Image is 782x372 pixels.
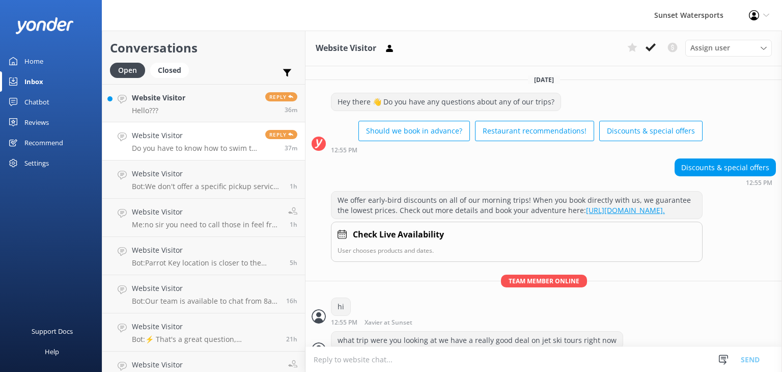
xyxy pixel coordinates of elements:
strong: 12:55 PM [331,320,357,326]
div: Chatbot [24,92,49,112]
strong: 12:55 PM [331,147,357,153]
span: Sep 28 2025 03:07pm (UTC -05:00) America/Cancun [286,335,297,343]
a: Website VisitorBot:Parrot Key location is closer to the cruise ships and the [GEOGRAPHIC_DATA] lo... [102,237,305,275]
span: Team member online [501,275,587,287]
img: yonder-white-logo.png [15,17,74,34]
div: Help [45,341,59,362]
p: Bot: Parrot Key location is closer to the cruise ships and the [GEOGRAPHIC_DATA] location is clos... [132,258,282,268]
div: We offer early-bird discounts on all of our morning trips! When you book directly with us, we gua... [331,192,702,219]
h4: Website Visitor [132,206,281,218]
div: Discounts & special offers [675,159,775,176]
div: Closed [150,63,189,78]
span: Sep 29 2025 12:04pm (UTC -05:00) America/Cancun [285,144,297,152]
a: Closed [150,64,194,75]
span: Sep 29 2025 07:20am (UTC -05:00) America/Cancun [290,258,297,267]
div: Assign User [685,40,772,56]
p: Do you have to know how to swim to do the snorkeling? Can wear a life vest or use a noodle? [132,144,258,153]
h4: Website Visitor [132,321,278,332]
h4: Check Live Availability [353,228,444,242]
div: Home [24,51,43,71]
div: Inbox [24,71,43,92]
span: Assign user [690,42,730,54]
a: Website VisitorDo you have to know how to swim to do the snorkeling? Can wear a life vest or use ... [102,122,305,161]
p: Bot: Our team is available to chat from 8am to 8pm. You can also give us a call at [PHONE_NUMBER]... [132,297,278,306]
span: Reply [265,130,297,139]
h4: Website Visitor [132,283,278,294]
span: Xavier at Sunset [365,320,412,326]
div: what trip were you looking at we have a really good deal on jet ski tours right now [331,332,623,349]
div: Reviews [24,112,49,132]
a: Website VisitorHello???Reply36m [102,84,305,122]
h2: Conversations [110,38,297,58]
h4: Website Visitor [132,130,258,141]
h4: Website Visitor [132,92,185,103]
p: Hello??? [132,106,185,115]
h3: Website Visitor [316,42,376,55]
div: Recommend [24,132,63,153]
div: hi [331,298,350,315]
a: Website VisitorBot:Our team is available to chat from 8am to 8pm. You can also give us a call at ... [102,275,305,313]
div: Sep 29 2025 11:55am (UTC -05:00) America/Cancun [331,318,445,326]
button: Restaurant recommendations! [475,121,594,141]
p: Me: no sir you need to call those in feel free to call me direct at [PHONE_NUMBER] Xavier with Su... [132,220,281,229]
span: Sep 29 2025 11:38am (UTC -05:00) America/Cancun [290,182,297,191]
span: [DATE] [528,75,560,84]
h4: Website Visitor [132,359,278,370]
div: Support Docs [32,321,73,341]
p: Bot: ⚡ That's a great question, unfortunately I do not know the answer. I'm going to reach out to... [132,335,278,344]
a: Website VisitorBot:We don't offer a specific pickup service from the cruise port, but there is pa... [102,161,305,199]
div: Sep 29 2025 11:55am (UTC -05:00) America/Cancun [675,179,776,186]
a: Website VisitorMe:no sir you need to call those in feel free to call me direct at [PHONE_NUMBER] ... [102,199,305,237]
div: Sep 29 2025 11:55am (UTC -05:00) America/Cancun [331,146,703,153]
span: Sep 29 2025 12:05pm (UTC -05:00) America/Cancun [285,105,297,114]
p: Bot: We don't offer a specific pickup service from the cruise port, but there is parking availabl... [132,182,282,191]
strong: 12:55 PM [746,180,772,186]
div: Hey there 👋 Do you have any questions about any of our trips? [331,93,561,111]
button: Should we book in advance? [358,121,470,141]
a: Open [110,64,150,75]
span: Sep 29 2025 11:27am (UTC -05:00) America/Cancun [290,220,297,229]
h4: Website Visitor [132,168,282,179]
a: [URL][DOMAIN_NAME]. [586,205,665,215]
h4: Website Visitor [132,245,282,256]
span: Reply [265,92,297,101]
div: Open [110,63,145,78]
div: Settings [24,153,49,173]
span: Sep 28 2025 08:13pm (UTC -05:00) America/Cancun [286,297,297,305]
button: Discounts & special offers [599,121,703,141]
p: User chooses products and dates. [338,246,696,255]
a: Website VisitorBot:⚡ That's a great question, unfortunately I do not know the answer. I'm going t... [102,313,305,352]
